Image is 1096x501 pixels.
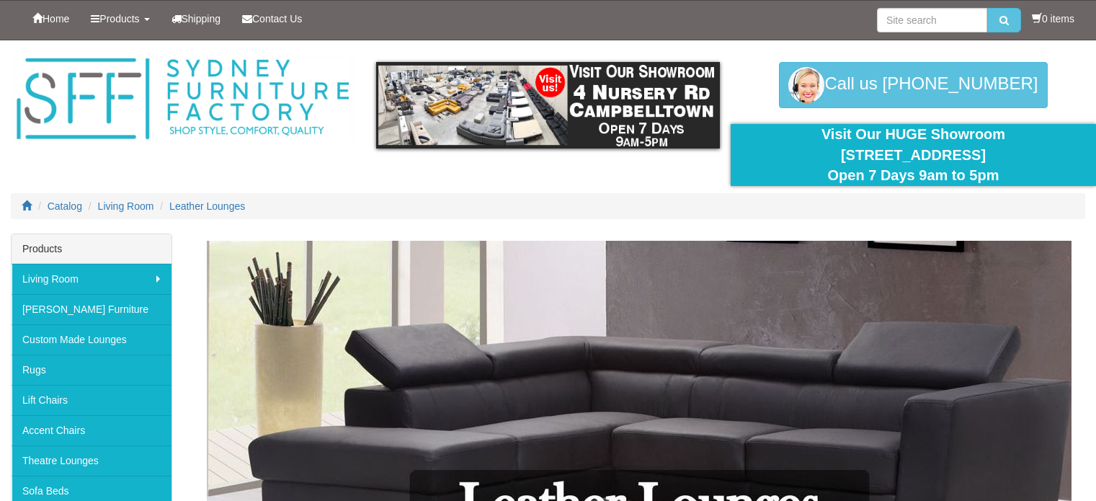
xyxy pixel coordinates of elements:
a: Shipping [161,1,232,37]
img: Sydney Furniture Factory [11,55,355,143]
span: Contact Us [252,13,302,25]
span: Home [43,13,69,25]
div: Visit Our HUGE Showroom [STREET_ADDRESS] Open 7 Days 9am to 5pm [741,124,1085,186]
img: showroom.gif [376,62,720,148]
input: Site search [877,8,987,32]
li: 0 items [1032,12,1074,26]
a: Custom Made Lounges [12,324,171,355]
div: Products [12,234,171,264]
a: Accent Chairs [12,415,171,445]
a: Rugs [12,355,171,385]
a: Catalog [48,200,82,212]
a: Contact Us [231,1,313,37]
a: Lift Chairs [12,385,171,415]
span: Shipping [182,13,221,25]
a: Products [80,1,160,37]
a: Leather Lounges [169,200,245,212]
a: Theatre Lounges [12,445,171,476]
a: Home [22,1,80,37]
span: Products [99,13,139,25]
a: [PERSON_NAME] Furniture [12,294,171,324]
a: Living Room [98,200,154,212]
a: Living Room [12,264,171,294]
